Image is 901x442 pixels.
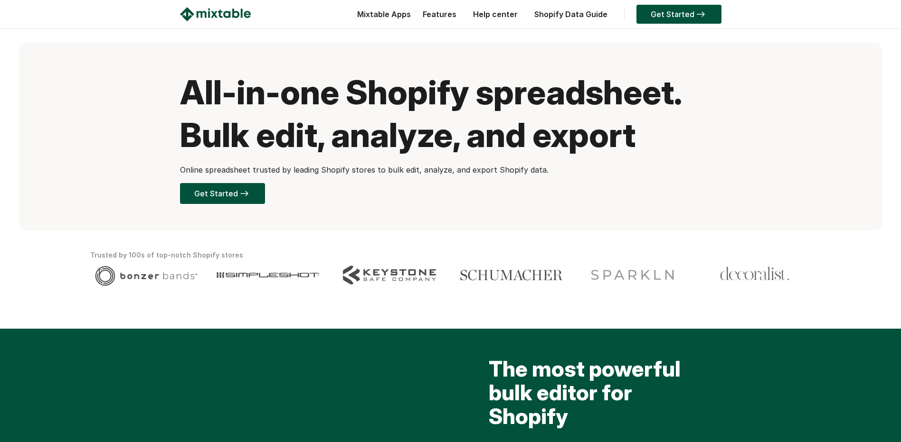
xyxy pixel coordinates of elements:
a: Help center [468,9,522,19]
h2: The most powerful bulk editor for Shopify [489,357,702,433]
img: arrow-right.svg [238,191,251,196]
img: Client logo [587,266,679,285]
img: Mixtable logo [180,7,251,21]
img: Client logo [217,266,319,285]
img: arrow-right.svg [694,11,707,17]
div: Trusted by 100s of top-notch Shopify stores [90,249,811,261]
h1: All-in-one Shopify spreadsheet. Bulk edit, analyze, and export [180,71,721,157]
img: Client logo [720,266,790,282]
p: Online spreadsheet trusted by leading Shopify stores to bulk edit, analyze, and export Shopify data. [180,164,721,175]
a: Shopify Data Guide [530,9,612,19]
img: Client logo [343,266,436,285]
a: Features [418,9,461,19]
img: Client logo [95,266,198,286]
div: Mixtable Apps [352,7,411,26]
img: Client logo [460,266,563,285]
a: Get Started [180,183,265,204]
a: Get Started [636,5,721,24]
